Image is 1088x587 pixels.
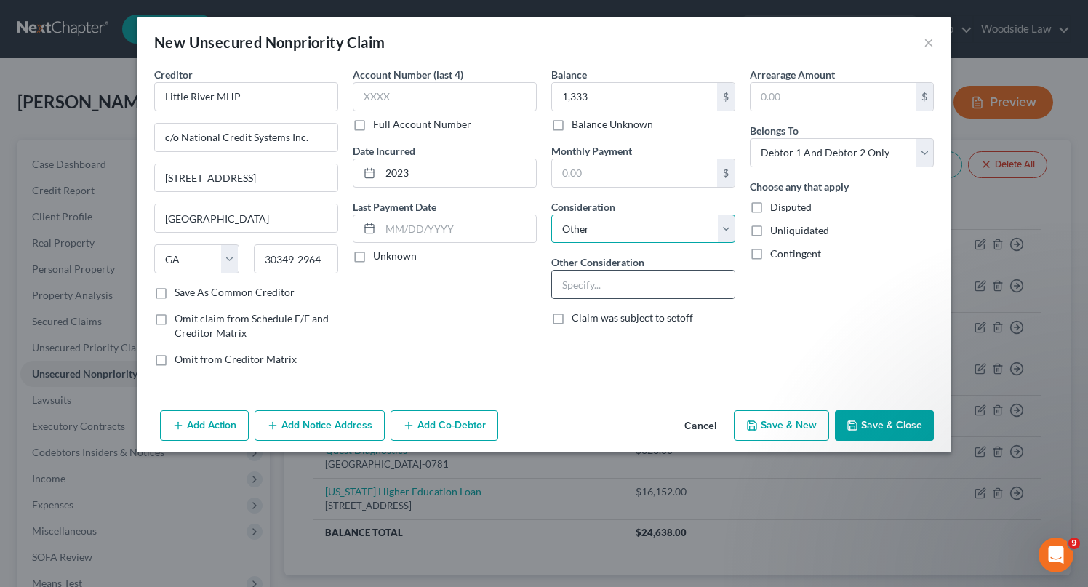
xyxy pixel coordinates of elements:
span: Belongs To [750,124,799,137]
label: Balance [551,67,587,82]
input: Search creditor by name... [154,82,338,111]
span: Disputed [770,201,812,213]
button: Save & Close [835,410,934,441]
div: $ [717,159,735,187]
div: New Unsecured Nonpriority Claim [154,32,385,52]
input: Enter zip... [254,244,339,273]
label: Other Consideration [551,255,644,270]
span: Unliquidated [770,224,829,236]
label: Account Number (last 4) [353,67,463,82]
label: Date Incurred [353,143,415,159]
label: Consideration [551,199,615,215]
label: Unknown [373,249,417,263]
label: Balance Unknown [572,117,653,132]
label: Last Payment Date [353,199,436,215]
label: Full Account Number [373,117,471,132]
label: Arrearage Amount [750,67,835,82]
label: Monthly Payment [551,143,632,159]
span: Omit from Creditor Matrix [175,353,297,365]
span: Omit claim from Schedule E/F and Creditor Matrix [175,312,329,339]
input: Apt, Suite, etc... [155,164,337,192]
input: 0.00 [552,159,717,187]
input: MM/DD/YYYY [380,159,536,187]
input: Enter address... [155,124,337,151]
input: Specify... [552,271,735,298]
input: MM/DD/YYYY [380,215,536,243]
span: 9 [1068,538,1080,549]
button: Add Co-Debtor [391,410,498,441]
button: Save & New [734,410,829,441]
input: 0.00 [751,83,916,111]
button: × [924,33,934,51]
iframe: Intercom live chat [1039,538,1073,572]
span: Claim was subject to setoff [572,311,693,324]
div: $ [916,83,933,111]
span: Contingent [770,247,821,260]
input: XXXX [353,82,537,111]
input: Enter city... [155,204,337,232]
input: 0.00 [552,83,717,111]
span: Creditor [154,68,193,81]
button: Cancel [673,412,728,441]
button: Add Action [160,410,249,441]
label: Save As Common Creditor [175,285,295,300]
div: $ [717,83,735,111]
button: Add Notice Address [255,410,385,441]
label: Choose any that apply [750,179,849,194]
